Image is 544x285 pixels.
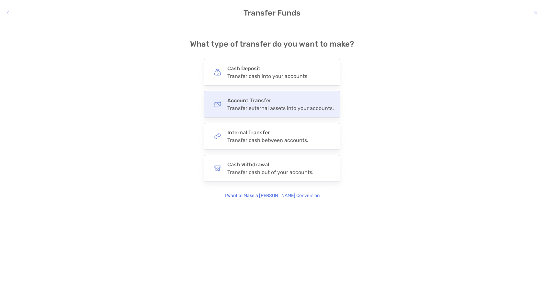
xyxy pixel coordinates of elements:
img: button icon [214,69,221,76]
h4: Cash Withdrawal [227,161,313,168]
h4: Internal Transfer [227,129,308,136]
h4: Account Transfer [227,97,334,104]
img: button icon [214,165,221,172]
div: Transfer external assets into your accounts. [227,105,334,111]
h4: What type of transfer do you want to make? [190,39,354,49]
div: Transfer cash out of your accounts. [227,169,313,175]
img: button icon [214,101,221,108]
img: button icon [214,133,221,140]
div: Transfer cash into your accounts. [227,73,309,79]
div: Transfer cash between accounts. [227,137,308,143]
p: I Want to Make a [PERSON_NAME] Conversion [225,192,320,199]
h4: Cash Deposit [227,65,309,71]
